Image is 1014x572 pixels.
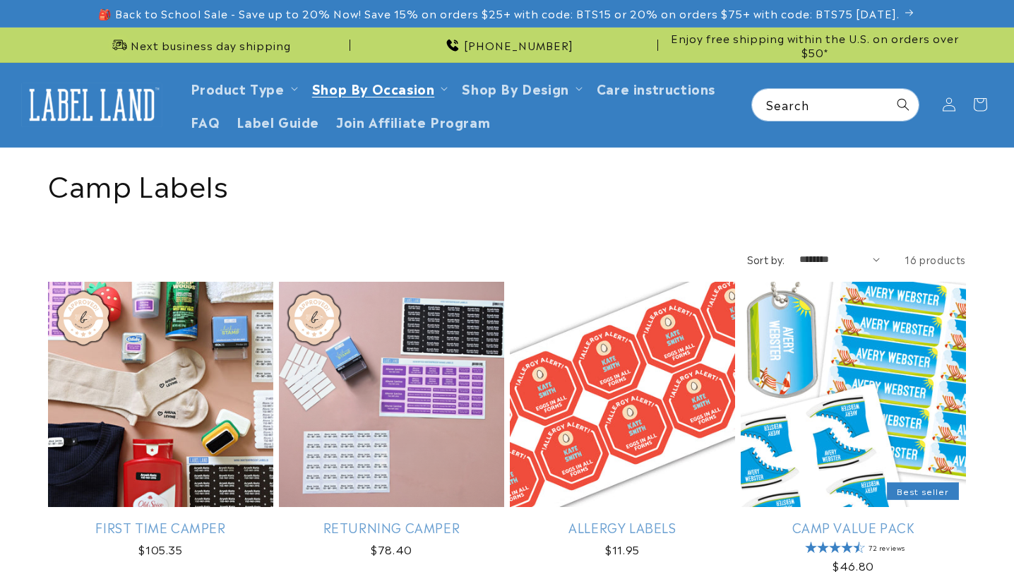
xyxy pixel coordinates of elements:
[905,252,966,266] span: 16 products
[747,252,785,266] label: Sort by:
[98,6,900,20] span: 🎒 Back to School Sale - Save up to 20% Now! Save 15% on orders $25+ with code: BTS15 or 20% on or...
[191,78,285,97] a: Product Type
[328,105,499,138] a: Join Affiliate Program
[510,519,735,535] a: Allergy Labels
[48,165,966,202] h1: Camp Labels
[48,28,350,62] div: Announcement
[888,89,919,120] button: Search
[16,78,168,132] a: Label Land
[21,83,162,126] img: Label Land
[312,80,435,96] span: Shop By Occasion
[228,105,328,138] a: Label Guide
[356,28,658,62] div: Announcement
[453,71,587,105] summary: Shop By Design
[191,113,220,129] span: FAQ
[279,519,504,535] a: Returning Camper
[597,80,715,96] span: Care instructions
[131,38,291,52] span: Next business day shipping
[717,506,1000,558] iframe: Gorgias Floating Chat
[237,113,319,129] span: Label Guide
[336,113,490,129] span: Join Affiliate Program
[304,71,454,105] summary: Shop By Occasion
[588,71,724,105] a: Care instructions
[462,78,568,97] a: Shop By Design
[664,28,966,62] div: Announcement
[182,71,304,105] summary: Product Type
[464,38,573,52] span: [PHONE_NUMBER]
[182,105,229,138] a: FAQ
[664,31,966,59] span: Enjoy free shipping within the U.S. on orders over $50*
